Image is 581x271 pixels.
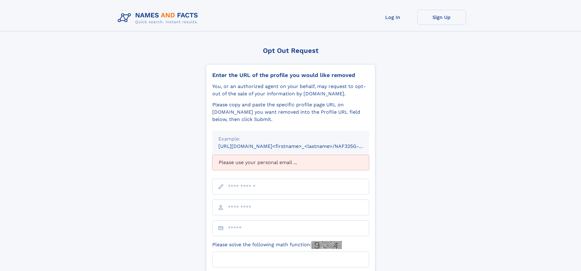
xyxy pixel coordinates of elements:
div: Please copy and paste the specific profile page URL on [DOMAIN_NAME] you want removed into the Pr... [212,101,369,123]
small: [URL][DOMAIN_NAME]<firstname>_<lastname>/NAF325G-xxxxxxxx [218,143,381,149]
a: Sign Up [417,10,466,25]
label: Please solve the following math function: [212,241,342,249]
div: Please use your personal email ... [212,155,369,170]
div: Enter the URL of the profile you would like removed [212,72,369,79]
div: Example: [218,135,363,143]
div: You, or an authorized agent on your behalf, may request to opt-out of the sale of your informatio... [212,83,369,97]
div: Opt Out Request [206,47,375,54]
img: Logo Names and Facts [115,10,203,26]
a: Log In [368,10,417,25]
